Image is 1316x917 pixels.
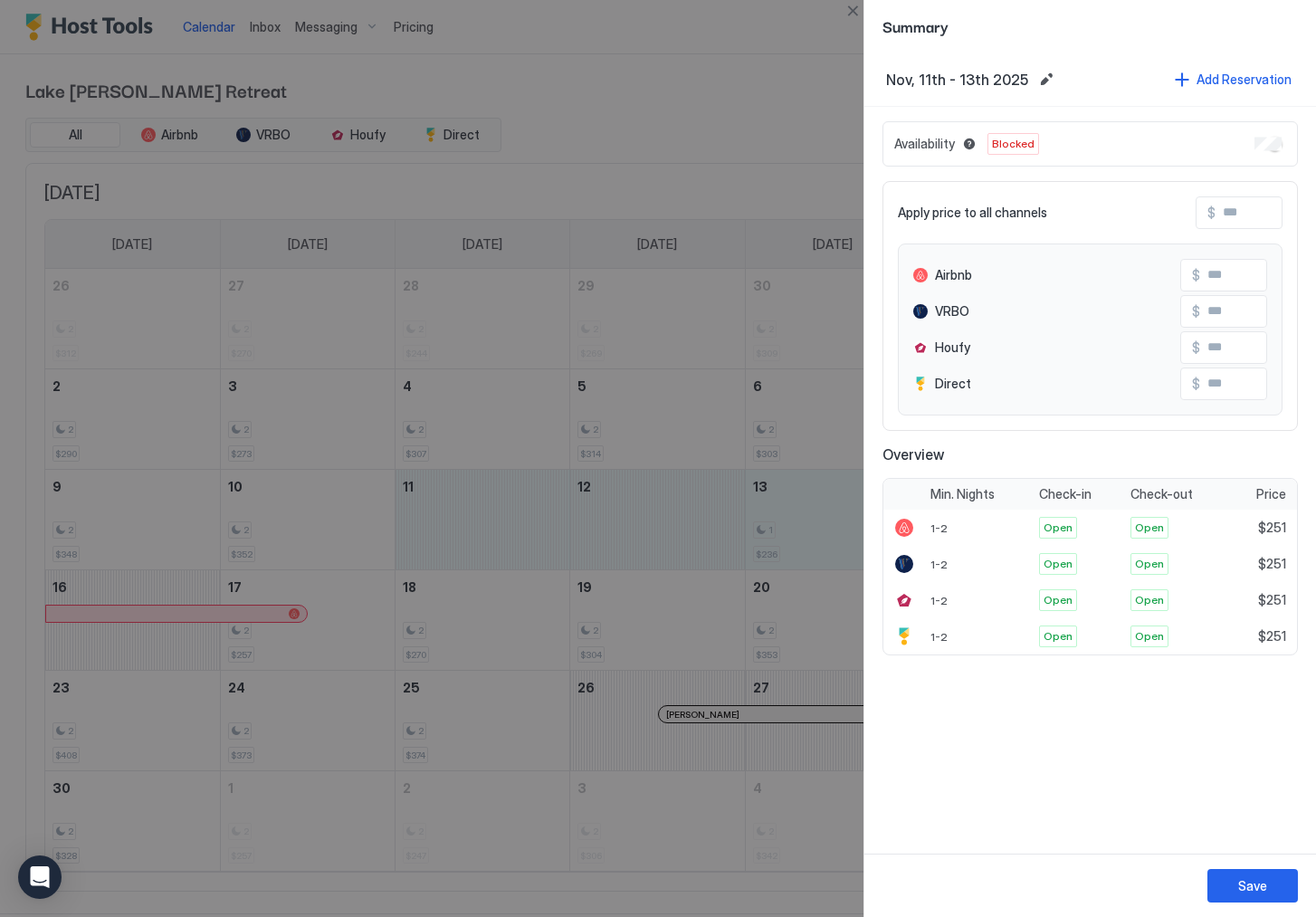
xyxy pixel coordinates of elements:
[882,445,1298,463] span: Overview
[1238,876,1267,895] div: Save
[1172,67,1294,91] button: Add Reservation
[18,855,62,899] div: Open Intercom Messenger
[930,594,948,607] span: 1-2
[1135,592,1164,608] span: Open
[930,558,948,571] span: 1-2
[958,133,980,155] button: Blocked dates override all pricing rules and remain unavailable until manually unblocked
[930,521,948,535] span: 1-2
[1192,303,1200,320] span: $
[1044,628,1073,645] span: Open
[930,630,948,644] span: 1-2
[1207,205,1216,221] span: $
[1130,486,1193,502] span: Check-out
[882,14,1298,37] span: Summary
[1135,628,1164,645] span: Open
[1135,520,1164,536] span: Open
[935,303,969,320] span: VRBO
[935,376,971,392] span: Direct
[1039,486,1092,502] span: Check-in
[1035,69,1057,91] button: Edit date range
[935,339,970,356] span: Houfy
[1044,520,1073,536] span: Open
[886,71,1028,89] span: Nov, 11th - 13th 2025
[1044,592,1073,608] span: Open
[1207,869,1298,903] button: Save
[1258,556,1286,572] span: $251
[930,486,995,502] span: Min. Nights
[898,205,1047,221] span: Apply price to all channels
[894,136,955,152] span: Availability
[992,136,1035,152] span: Blocked
[1258,628,1286,645] span: $251
[1044,556,1073,572] span: Open
[1197,70,1292,89] div: Add Reservation
[1192,267,1200,283] span: $
[1258,592,1286,608] span: $251
[1135,556,1164,572] span: Open
[1258,520,1286,536] span: $251
[1192,376,1200,392] span: $
[1256,486,1286,502] span: Price
[935,267,972,283] span: Airbnb
[1192,339,1200,356] span: $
